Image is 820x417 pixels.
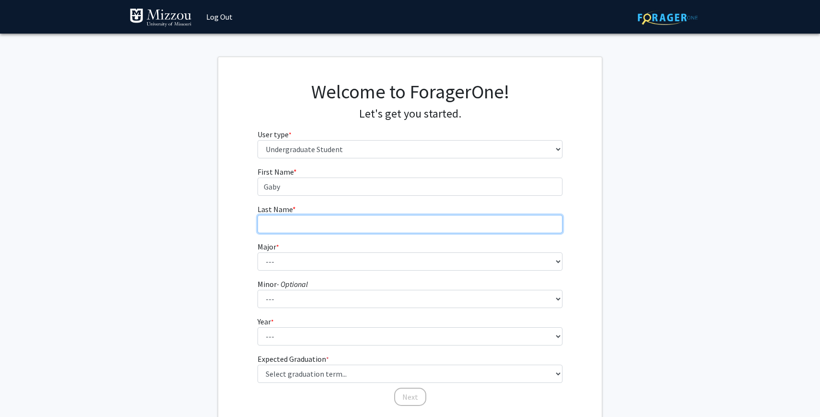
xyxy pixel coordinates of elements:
[638,10,698,25] img: ForagerOne Logo
[258,316,274,327] label: Year
[277,279,308,289] i: - Optional
[258,167,293,177] span: First Name
[258,241,279,252] label: Major
[129,8,192,27] img: University of Missouri Logo
[258,278,308,290] label: Minor
[258,204,293,214] span: Last Name
[258,80,563,103] h1: Welcome to ForagerOne!
[7,374,41,410] iframe: Chat
[258,353,329,365] label: Expected Graduation
[258,107,563,121] h4: Let's get you started.
[394,388,426,406] button: Next
[258,129,292,140] label: User type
